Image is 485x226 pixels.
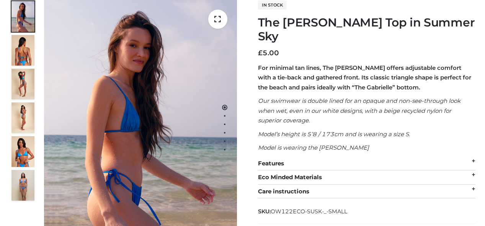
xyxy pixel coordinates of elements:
h1: The [PERSON_NAME] Top in Summer Sky [258,16,476,43]
strong: For minimal tan lines, The [PERSON_NAME] offers adjustable comfort with a tie-back and gathered f... [258,64,471,91]
img: SSVC.jpg [11,170,34,201]
em: Model is wearing the [PERSON_NAME] [258,144,369,151]
img: 1.Alex-top_SS-1_4464b1e7-c2c9-4e4b-a62c-58381cd673c0-1.jpg [11,1,34,32]
span: In stock [258,0,287,10]
div: Eco Minded Materials [258,170,476,185]
img: 5.Alex-top_CN-1-1_1-1.jpg [11,35,34,66]
img: 4.Alex-top_CN-1-1-2.jpg [11,69,34,99]
span: £ [258,49,263,57]
span: OW122ECO-SUSK-_-SMALL [271,208,347,215]
bdi: 5.00 [258,49,279,57]
span: SKU: [258,207,348,216]
div: Features [258,157,476,171]
em: Model’s height is 5’8 / 173cm and is wearing a size S. [258,130,410,138]
img: 3.Alex-top_CN-1-1-2.jpg [11,102,34,133]
div: Care instructions [258,185,476,199]
em: Our swimwear is double lined for an opaque and non-see-through look when wet, even in our white d... [258,97,461,124]
img: 2.Alex-top_CN-1-1-2.jpg [11,136,34,167]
